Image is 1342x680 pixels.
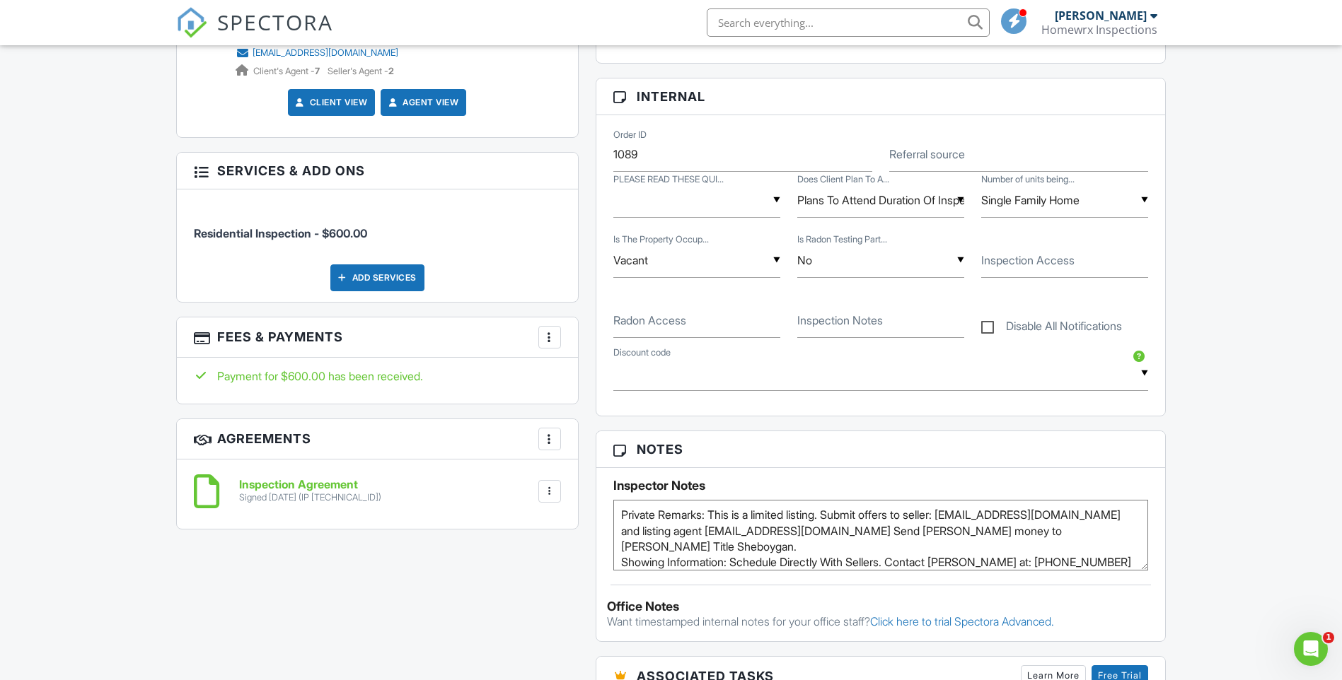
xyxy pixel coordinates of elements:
a: Click here to trial Spectora Advanced. [870,614,1054,628]
iframe: Intercom live chat [1294,632,1328,666]
h3: Agreements [177,419,578,459]
label: Is Radon Testing Part Of Your Agreement With The Seller? [797,233,887,246]
label: Disable All Notifications [981,320,1122,337]
div: Payment for $600.00 has been received. [194,368,561,384]
a: [EMAIL_ADDRESS][DOMAIN_NAME] [236,46,398,60]
div: [PERSON_NAME] [1055,8,1147,23]
input: Radon Access [613,303,780,338]
div: Office Notes [607,599,1155,614]
p: Want timestamped internal notes for your office staff? [607,614,1155,629]
a: Inspection Agreement Signed [DATE] (IP [TECHNICAL_ID]) [239,479,381,503]
h3: Notes [596,431,1166,468]
h5: Inspector Notes [613,479,1149,493]
h3: Fees & Payments [177,317,578,358]
label: Number of units being purchased [981,173,1075,186]
label: PLEASE READ THESE QUICK HELPFUL INSTRUCTIONS: [613,173,724,186]
h3: Internal [596,78,1166,115]
label: Inspection Access [981,252,1075,268]
li: Service: Residential Inspection [194,200,561,252]
div: Signed [DATE] (IP [TECHNICAL_ID]) [239,492,381,503]
input: Inspection Notes [797,303,964,338]
input: Inspection Access [981,243,1148,278]
input: Search everything... [707,8,990,37]
span: SPECTORA [217,7,333,37]
a: Agent View [386,95,458,110]
label: Is The Property Occupied? [613,233,709,246]
label: Referral source [889,146,965,162]
label: Order ID [613,129,647,141]
span: 1 [1323,632,1334,643]
label: Discount code [613,346,671,359]
a: SPECTORA [176,19,333,49]
label: Radon Access [613,312,686,328]
div: Homewrx Inspections [1041,23,1157,37]
div: Add Services [330,264,424,291]
a: Client View [293,95,368,110]
span: Seller's Agent - [328,66,394,76]
label: Does Client Plan To Attend? [797,173,889,186]
h6: Inspection Agreement [239,479,381,491]
strong: 7 [315,66,320,76]
div: [EMAIL_ADDRESS][DOMAIN_NAME] [253,47,398,59]
strong: 2 [388,66,394,76]
label: Inspection Notes [797,312,883,328]
img: The Best Home Inspection Software - Spectora [176,7,207,38]
span: Client's Agent - [253,66,322,76]
span: Residential Inspection - $600.00 [194,226,367,240]
h3: Services & Add ons [177,153,578,189]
